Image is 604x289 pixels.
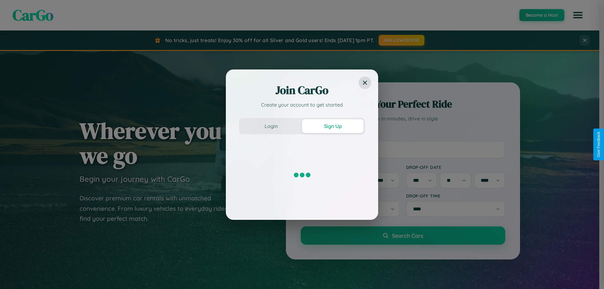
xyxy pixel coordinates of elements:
h2: Join CarGo [239,83,365,98]
button: Sign Up [302,119,364,133]
p: Create your account to get started [239,101,365,108]
iframe: Intercom live chat [6,268,21,283]
button: Login [240,119,302,133]
div: Give Feedback [596,132,601,157]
